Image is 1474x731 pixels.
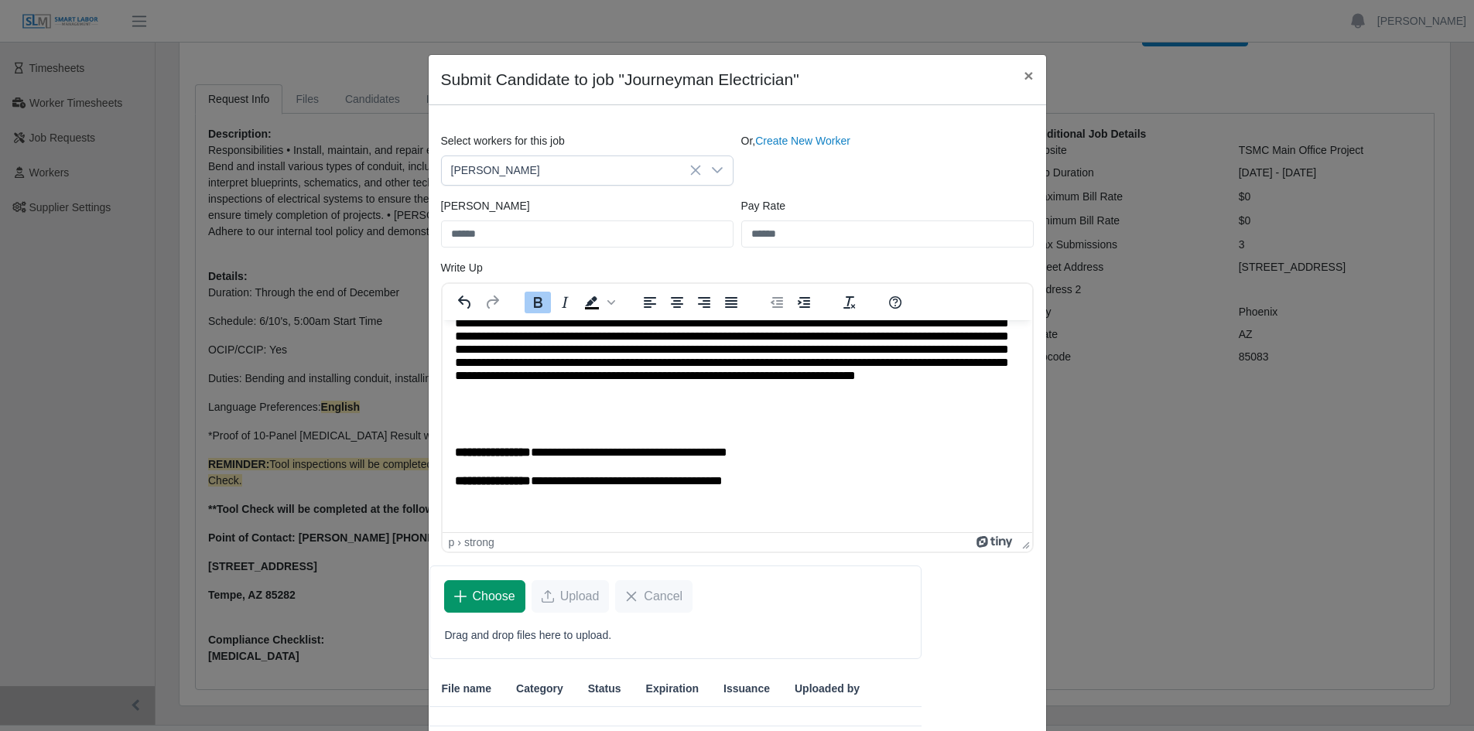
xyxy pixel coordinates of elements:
[452,292,478,313] button: Undo
[741,198,786,214] label: Pay Rate
[691,292,717,313] button: Align right
[723,681,770,697] span: Issuance
[1011,55,1045,96] button: Close
[764,292,790,313] button: Decrease indent
[442,681,492,697] span: File name
[882,292,908,313] button: Help
[525,292,551,313] button: Bold
[718,292,744,313] button: Justify
[664,292,690,313] button: Align center
[464,536,494,548] div: strong
[637,292,663,313] button: Align left
[441,67,799,92] h4: Submit Candidate to job "Journeyman Electrician"
[1016,533,1032,552] div: Press the Up and Down arrow keys to resize the editor.
[791,292,817,313] button: Increase indent
[445,627,907,644] p: Drag and drop files here to upload.
[976,536,1015,548] a: Powered by Tiny
[442,156,702,185] span: Joseph Peters
[755,135,850,147] a: Create New Worker
[588,681,621,697] span: Status
[615,580,693,613] button: Cancel
[1024,67,1033,84] span: ×
[836,292,863,313] button: Clear formatting
[441,260,483,276] label: Write Up
[532,580,610,613] button: Upload
[441,133,565,149] label: Select workers for this job
[457,536,461,548] div: ›
[443,320,1032,532] iframe: Rich Text Area
[579,292,617,313] div: Background color Black
[795,681,860,697] span: Uploaded by
[560,587,600,606] span: Upload
[646,681,699,697] span: Expiration
[444,580,525,613] button: Choose
[441,198,530,214] label: [PERSON_NAME]
[644,587,682,606] span: Cancel
[473,587,515,606] span: Choose
[552,292,578,313] button: Italic
[737,133,1038,186] div: Or,
[479,292,505,313] button: Redo
[516,681,563,697] span: Category
[449,536,455,548] div: p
